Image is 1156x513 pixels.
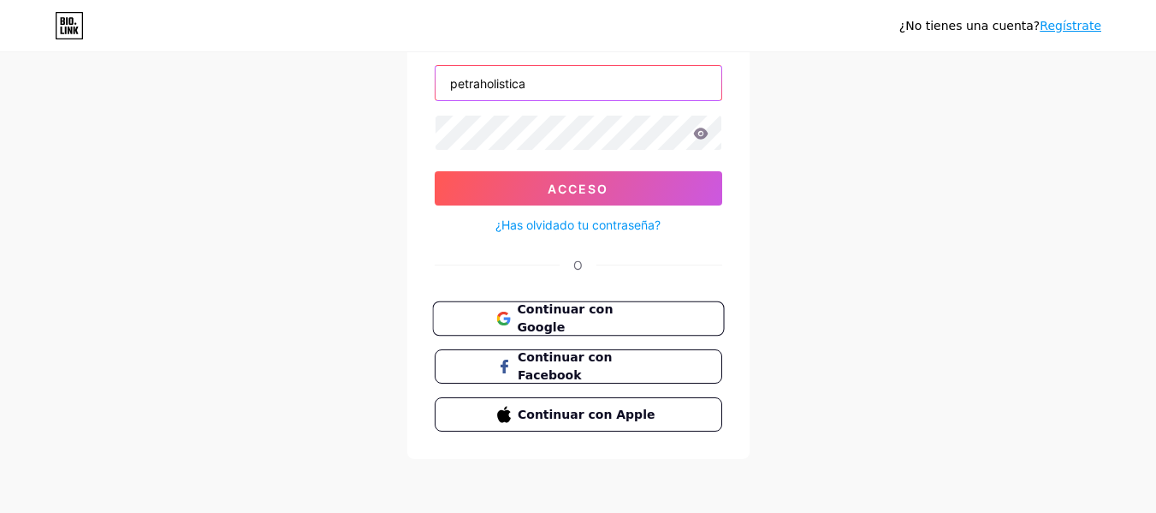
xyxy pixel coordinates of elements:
[518,408,655,421] font: Continuar con Apple
[436,66,721,100] input: Nombre de usuario
[495,218,661,232] font: ¿Has olvidado tu contraseña?
[432,301,724,337] button: Continuar con Google
[573,258,583,272] font: O
[518,350,612,382] font: Continuar con Facebook
[1040,19,1101,33] a: Regístrate
[435,301,722,336] a: Continuar con Google
[548,182,608,196] font: Acceso
[435,171,722,206] button: Acceso
[495,216,661,234] a: ¿Has olvidado tu contraseña?
[435,349,722,384] button: Continuar con Facebook
[899,19,1040,33] font: ¿No tienes una cuenta?
[435,397,722,432] button: Continuar con Apple
[517,302,613,335] font: Continuar con Google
